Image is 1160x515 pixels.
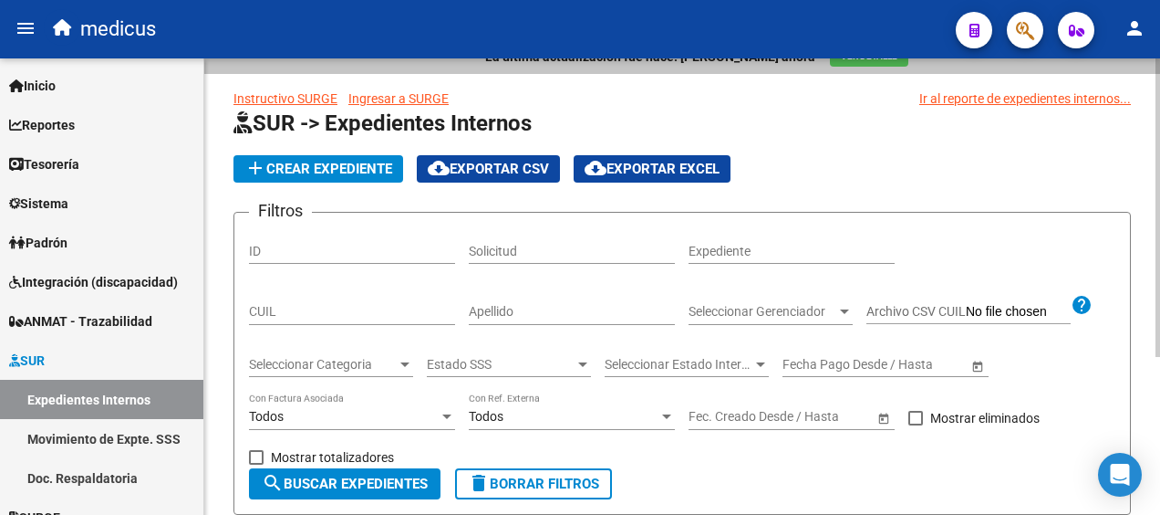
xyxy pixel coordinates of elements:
[968,356,987,375] button: Open calendar
[249,409,284,424] span: Todos
[874,408,893,427] button: Open calendar
[585,161,720,177] span: Exportar EXCEL
[428,157,450,179] mat-icon: cloud_download
[348,91,449,106] a: Ingresar a SURGE
[1071,294,1093,316] mat-icon: help
[469,409,503,424] span: Todos
[233,155,403,183] button: Crear Expediente
[9,351,45,371] span: SUR
[249,468,440,499] button: Buscar Expedientes
[428,161,549,177] span: Exportar CSV
[1124,17,1145,39] mat-icon: person
[455,468,612,499] button: Borrar Filtros
[233,91,337,106] a: Instructivo SURGE
[9,76,56,96] span: Inicio
[574,155,730,183] button: Exportar EXCEL
[9,272,178,292] span: Integración (discapacidad)
[244,161,392,177] span: Crear Expediente
[468,476,599,492] span: Borrar Filtros
[865,357,954,373] input: Fecha fin
[271,447,394,468] span: Mostrar totalizadores
[427,357,575,373] span: Estado SSS
[866,304,966,319] span: Archivo CSV CUIL
[585,157,606,179] mat-icon: cloud_download
[262,472,284,494] mat-icon: search
[782,357,849,373] input: Fecha inicio
[930,407,1040,429] span: Mostrar eliminados
[417,155,560,183] button: Exportar CSV
[233,110,532,136] span: SUR -> Expedientes Internos
[80,9,156,49] span: medicus
[966,304,1071,321] input: Archivo CSV CUIL
[15,17,36,39] mat-icon: menu
[9,154,79,174] span: Tesorería
[9,115,75,135] span: Reportes
[689,304,836,320] span: Seleccionar Gerenciador
[771,409,860,425] input: Fecha fin
[9,194,68,214] span: Sistema
[1098,453,1142,497] div: Open Intercom Messenger
[249,198,312,224] h3: Filtros
[689,409,755,425] input: Fecha inicio
[9,233,67,253] span: Padrón
[468,472,490,494] mat-icon: delete
[9,311,152,331] span: ANMAT - Trazabilidad
[262,476,428,492] span: Buscar Expedientes
[919,89,1131,109] a: Ir al reporte de expedientes internos...
[244,157,266,179] mat-icon: add
[605,357,752,373] span: Seleccionar Estado Interno
[249,357,397,373] span: Seleccionar Categoria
